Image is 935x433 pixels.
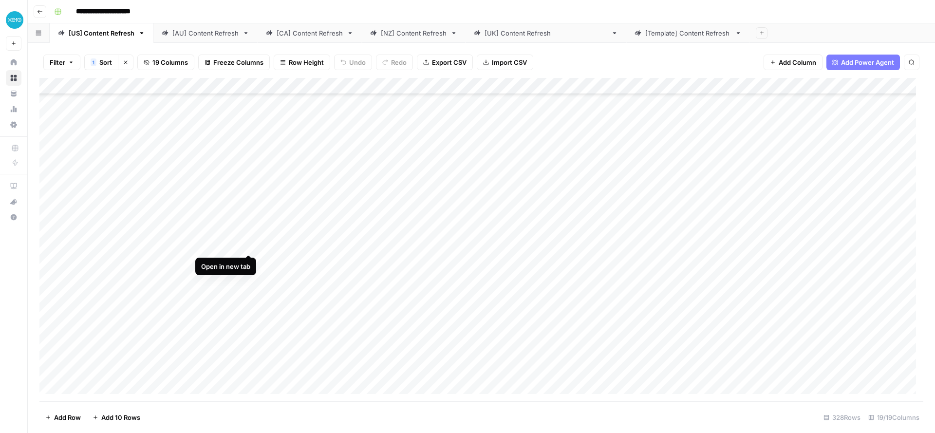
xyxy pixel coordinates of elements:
[492,57,527,67] span: Import CSV
[6,194,21,209] button: What's new?
[69,28,134,38] div: [US] Content Refresh
[779,57,816,67] span: Add Column
[6,117,21,132] a: Settings
[54,413,81,422] span: Add Row
[172,28,239,38] div: [AU] Content Refresh
[6,55,21,70] a: Home
[391,57,407,67] span: Redo
[152,57,188,67] span: 19 Columns
[466,23,626,43] a: [[GEOGRAPHIC_DATA]] Content Refresh
[43,55,80,70] button: Filter
[50,57,65,67] span: Filter
[289,57,324,67] span: Row Height
[198,55,270,70] button: Freeze Columns
[417,55,473,70] button: Export CSV
[349,57,366,67] span: Undo
[376,55,413,70] button: Redo
[485,28,607,38] div: [[GEOGRAPHIC_DATA]] Content Refresh
[6,178,21,194] a: AirOps Academy
[362,23,466,43] a: [NZ] Content Refresh
[841,57,894,67] span: Add Power Agent
[274,55,330,70] button: Row Height
[201,262,250,271] div: Open in new tab
[50,23,153,43] a: [US] Content Refresh
[820,410,864,425] div: 328 Rows
[6,86,21,101] a: Your Data
[764,55,823,70] button: Add Column
[432,57,467,67] span: Export CSV
[334,55,372,70] button: Undo
[645,28,731,38] div: [Template] Content Refresh
[213,57,263,67] span: Freeze Columns
[6,8,21,32] button: Workspace: XeroOps
[84,55,118,70] button: 1Sort
[153,23,258,43] a: [AU] Content Refresh
[277,28,343,38] div: [CA] Content Refresh
[137,55,194,70] button: 19 Columns
[258,23,362,43] a: [CA] Content Refresh
[6,11,23,29] img: XeroOps Logo
[39,410,87,425] button: Add Row
[92,58,95,66] span: 1
[101,413,140,422] span: Add 10 Rows
[6,70,21,86] a: Browse
[381,28,447,38] div: [NZ] Content Refresh
[6,209,21,225] button: Help + Support
[87,410,146,425] button: Add 10 Rows
[477,55,533,70] button: Import CSV
[99,57,112,67] span: Sort
[626,23,750,43] a: [Template] Content Refresh
[826,55,900,70] button: Add Power Agent
[864,410,923,425] div: 19/19 Columns
[6,101,21,117] a: Usage
[91,58,96,66] div: 1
